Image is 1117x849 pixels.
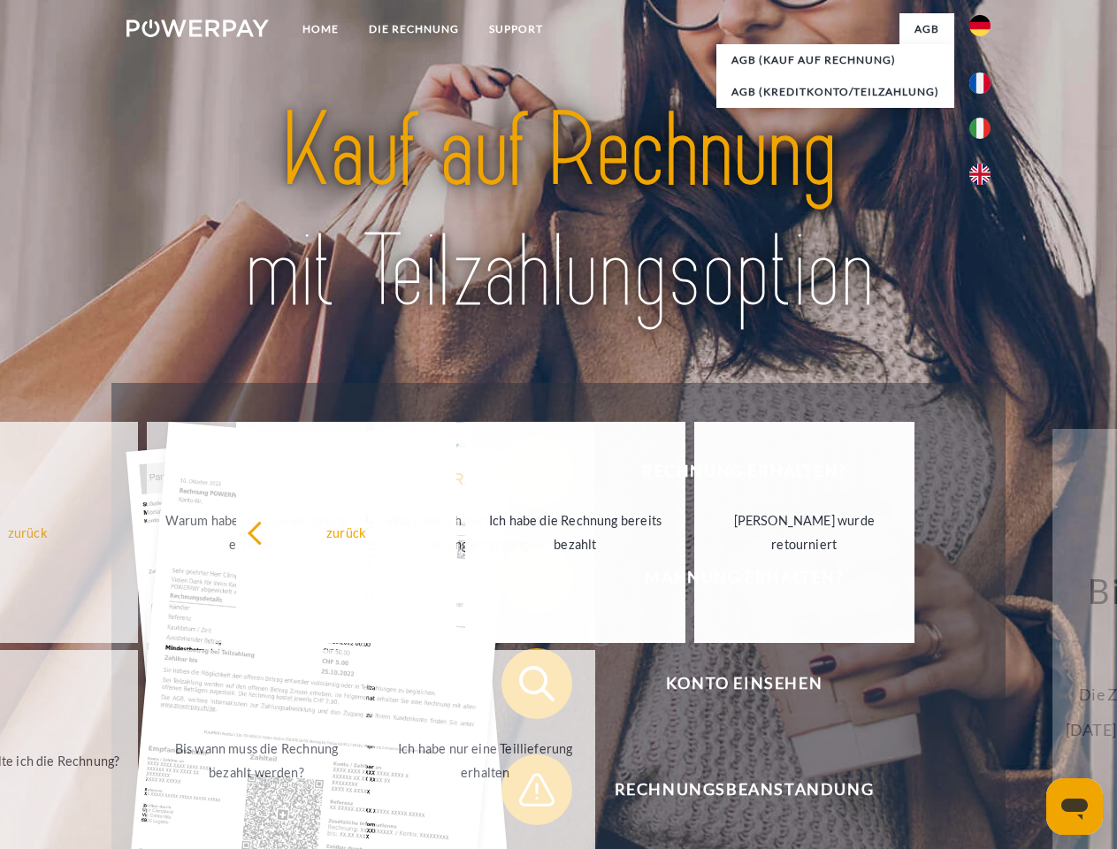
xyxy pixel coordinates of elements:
a: agb [899,13,954,45]
div: Ich habe nur eine Teillieferung erhalten [386,737,585,784]
a: Home [287,13,354,45]
button: Rechnungsbeanstandung [501,754,961,825]
a: DIE RECHNUNG [354,13,474,45]
span: Rechnungsbeanstandung [527,754,960,825]
iframe: Schaltfläche zum Öffnen des Messaging-Fensters [1046,778,1103,835]
button: Konto einsehen [501,648,961,719]
span: Konto einsehen [527,648,960,719]
div: [PERSON_NAME] wurde retourniert [705,509,904,556]
a: AGB (Kreditkonto/Teilzahlung) [716,76,954,108]
div: zurück [247,520,446,544]
img: title-powerpay_de.svg [169,85,948,339]
img: fr [969,73,991,94]
a: AGB (Kauf auf Rechnung) [716,44,954,76]
img: en [969,164,991,185]
div: Bis wann muss die Rechnung bezahlt werden? [157,737,356,784]
div: Ich habe die Rechnung bereits bezahlt [476,509,675,556]
img: it [969,118,991,139]
div: Warum habe ich eine Rechnung erhalten? [157,509,356,556]
img: de [969,15,991,36]
img: logo-powerpay-white.svg [126,19,269,37]
a: SUPPORT [474,13,558,45]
